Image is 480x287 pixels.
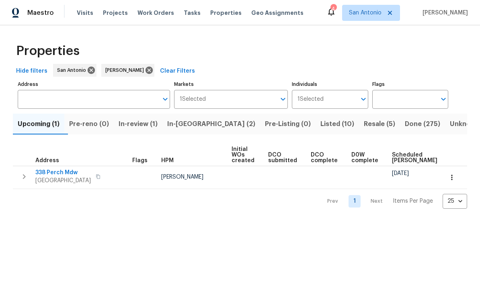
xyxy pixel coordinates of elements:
[358,94,369,105] button: Open
[364,118,395,130] span: Resale (5)
[103,9,128,17] span: Projects
[232,147,254,163] span: Initial WOs created
[320,194,467,209] nav: Pagination Navigation
[57,66,89,74] span: San Antonio
[101,64,154,77] div: [PERSON_NAME]
[161,174,203,180] span: [PERSON_NAME]
[392,171,409,176] span: [DATE]
[311,152,338,163] span: DCO complete
[265,118,311,130] span: Pre-Listing (0)
[18,118,59,130] span: Upcoming (1)
[330,5,336,13] div: 4
[35,177,91,185] span: [GEOGRAPHIC_DATA]
[438,94,449,105] button: Open
[349,9,382,17] span: San Antonio
[16,47,80,55] span: Properties
[297,96,324,103] span: 1 Selected
[13,64,51,79] button: Hide filters
[137,9,174,17] span: Work Orders
[351,152,378,163] span: D0W complete
[161,158,174,163] span: HPM
[251,9,304,17] span: Geo Assignments
[210,9,242,17] span: Properties
[349,195,361,208] a: Goto page 1
[35,169,91,177] span: 338 Perch Mdw
[320,118,354,130] span: Listed (10)
[277,94,289,105] button: Open
[105,66,147,74] span: [PERSON_NAME]
[160,94,171,105] button: Open
[77,9,93,17] span: Visits
[292,82,368,87] label: Individuals
[180,96,206,103] span: 1 Selected
[160,66,195,76] span: Clear Filters
[405,118,440,130] span: Done (275)
[18,82,170,87] label: Address
[16,66,47,76] span: Hide filters
[157,64,198,79] button: Clear Filters
[119,118,158,130] span: In-review (1)
[27,9,54,17] span: Maestro
[174,82,288,87] label: Markets
[392,152,437,163] span: Scheduled [PERSON_NAME]
[419,9,468,17] span: [PERSON_NAME]
[53,64,96,77] div: San Antonio
[443,191,467,212] div: 25
[132,158,148,163] span: Flags
[35,158,59,163] span: Address
[393,197,433,205] p: Items Per Page
[268,152,297,163] span: DCO submitted
[69,118,109,130] span: Pre-reno (0)
[184,10,201,16] span: Tasks
[167,118,255,130] span: In-[GEOGRAPHIC_DATA] (2)
[372,82,448,87] label: Flags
